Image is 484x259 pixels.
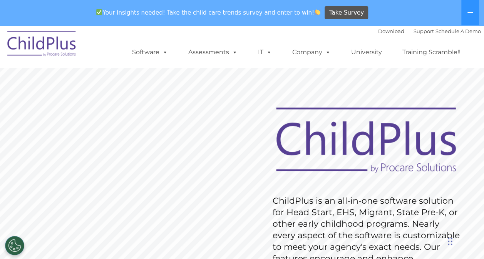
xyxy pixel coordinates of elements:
a: University [343,45,390,60]
a: Schedule A Demo [435,28,481,34]
a: Download [378,28,404,34]
iframe: Chat Widget [445,222,484,259]
a: Take Survey [325,6,368,20]
img: 👏 [315,9,320,15]
font: | [378,28,481,34]
span: Take Survey [329,6,364,20]
img: ChildPlus by Procare Solutions [3,26,80,64]
span: Your insights needed! Take the child care trends survey and enter to win! [93,5,324,20]
a: Training Scramble!! [395,45,468,60]
div: Drag [448,230,452,253]
a: IT [250,45,280,60]
a: Assessments [181,45,245,60]
a: Support [414,28,434,34]
a: Company [285,45,338,60]
button: Cookies Settings [5,236,24,255]
a: Software [124,45,176,60]
img: ✅ [96,9,102,15]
